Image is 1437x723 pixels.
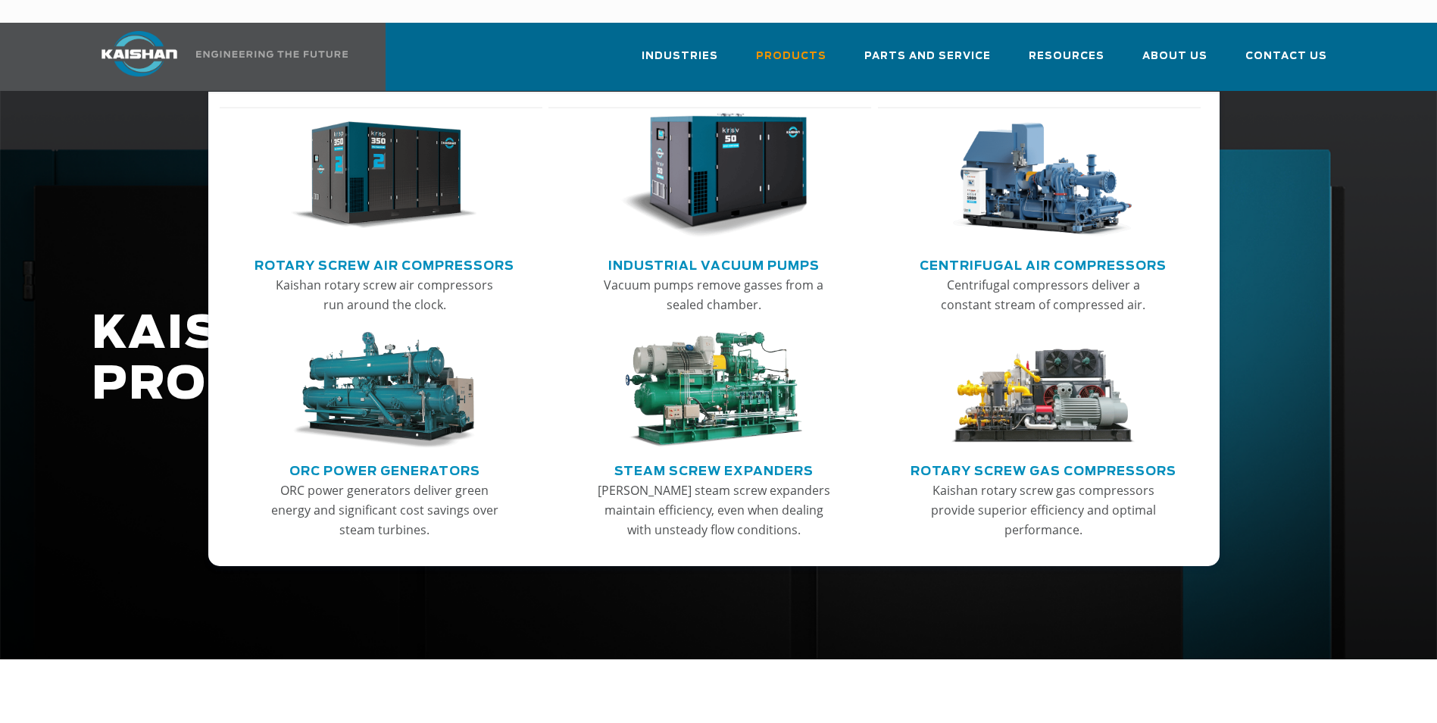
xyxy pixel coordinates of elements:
span: Resources [1029,48,1104,65]
img: thumb-Rotary-Screw-Air-Compressors [291,113,477,239]
a: Centrifugal Air Compressors [920,252,1167,275]
span: Contact Us [1245,48,1327,65]
a: Rotary Screw Air Compressors [255,252,514,275]
img: thumb-ORC-Power-Generators [291,332,477,449]
h1: KAISHAN PRODUCTS [92,309,1134,411]
span: Industries [642,48,718,65]
a: Parts and Service [864,36,991,88]
p: Kaishan rotary screw air compressors run around the clock. [267,275,503,315]
p: [PERSON_NAME] steam screw expanders maintain efficiency, even when dealing with unsteady flow con... [595,480,832,540]
span: Products [756,48,826,65]
img: kaishan logo [83,31,196,77]
span: Parts and Service [864,48,991,65]
a: About Us [1142,36,1207,88]
img: Engineering the future [196,51,348,58]
a: Rotary Screw Gas Compressors [911,458,1176,480]
span: About Us [1142,48,1207,65]
p: Kaishan rotary screw gas compressors provide superior efficiency and optimal performance. [925,480,1161,540]
img: thumb-Rotary-Screw-Gas-Compressors [950,332,1136,449]
a: Products [756,36,826,88]
a: Contact Us [1245,36,1327,88]
p: ORC power generators deliver green energy and significant cost savings over steam turbines. [267,480,503,540]
a: Steam Screw Expanders [614,458,814,480]
a: Industrial Vacuum Pumps [608,252,820,275]
p: Centrifugal compressors deliver a constant stream of compressed air. [925,275,1161,315]
img: thumb-Industrial-Vacuum-Pumps [620,113,807,239]
p: Vacuum pumps remove gasses from a sealed chamber. [595,275,832,315]
img: thumb-Centrifugal-Air-Compressors [950,113,1136,239]
img: thumb-Steam-Screw-Expanders [620,332,807,449]
a: ORC Power Generators [289,458,480,480]
a: Kaishan USA [83,23,351,91]
a: Resources [1029,36,1104,88]
a: Industries [642,36,718,88]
